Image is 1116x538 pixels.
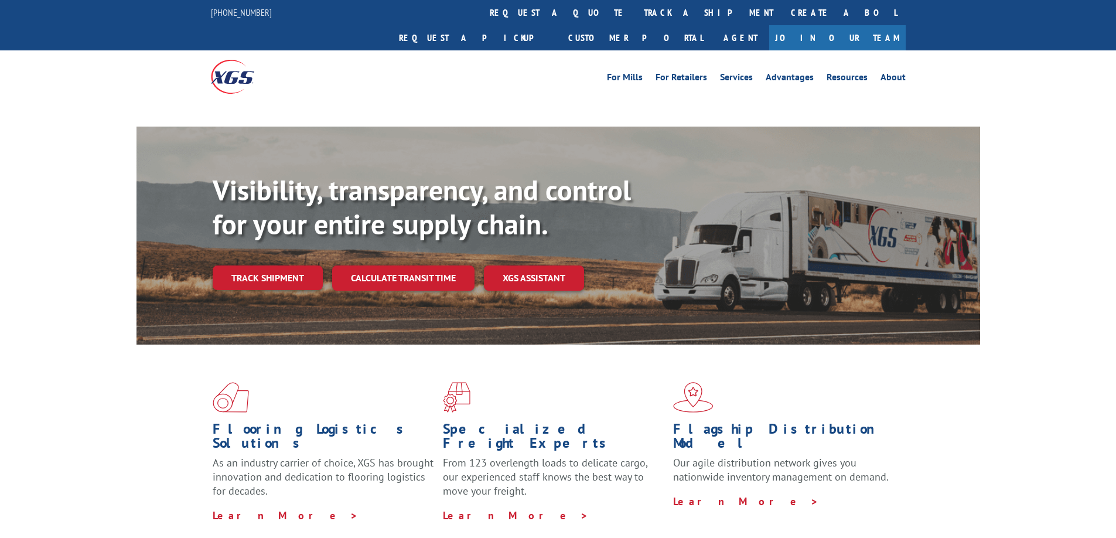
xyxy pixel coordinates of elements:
[213,509,359,522] a: Learn More >
[213,265,323,290] a: Track shipment
[673,382,714,413] img: xgs-icon-flagship-distribution-model-red
[484,265,584,291] a: XGS ASSISTANT
[332,265,475,291] a: Calculate transit time
[443,509,589,522] a: Learn More >
[213,456,434,498] span: As an industry carrier of choice, XGS has brought innovation and dedication to flooring logistics...
[443,456,664,508] p: From 123 overlength loads to delicate cargo, our experienced staff knows the best way to move you...
[673,495,819,508] a: Learn More >
[720,73,753,86] a: Services
[880,73,906,86] a: About
[443,382,470,413] img: xgs-icon-focused-on-flooring-red
[443,422,664,456] h1: Specialized Freight Experts
[607,73,643,86] a: For Mills
[766,73,814,86] a: Advantages
[211,6,272,18] a: [PHONE_NUMBER]
[673,422,895,456] h1: Flagship Distribution Model
[213,382,249,413] img: xgs-icon-total-supply-chain-intelligence-red
[769,25,906,50] a: Join Our Team
[656,73,707,86] a: For Retailers
[559,25,712,50] a: Customer Portal
[673,456,889,483] span: Our agile distribution network gives you nationwide inventory management on demand.
[213,172,631,242] b: Visibility, transparency, and control for your entire supply chain.
[827,73,868,86] a: Resources
[390,25,559,50] a: Request a pickup
[213,422,434,456] h1: Flooring Logistics Solutions
[712,25,769,50] a: Agent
